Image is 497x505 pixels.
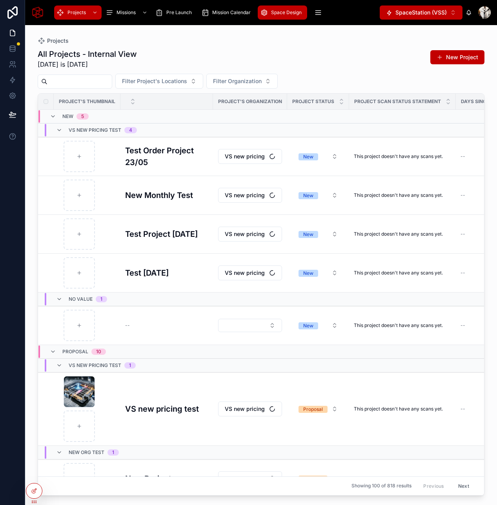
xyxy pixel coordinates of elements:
a: Select Button [218,226,282,242]
span: Pre Launch [166,9,192,16]
span: Space Design [271,9,302,16]
a: This project doesn't have any scans yet. [354,231,451,237]
button: Select Button [292,188,344,202]
a: Test [DATE] [125,267,208,279]
span: -- [461,476,465,482]
button: Select Button [292,472,344,486]
a: This project doesn't have any scans yet. [354,476,451,482]
button: Select Button [115,74,203,89]
span: Project Scan Status Statement [354,98,441,105]
div: 5 [81,113,84,120]
button: Select Button [218,401,282,416]
span: VS new pricing test [69,362,121,369]
div: Proposal [303,406,323,413]
span: -- [461,153,465,160]
span: VS new pricing test [225,269,266,277]
span: Project's Organization [218,98,282,105]
button: Next [453,480,475,492]
a: Select Button [292,227,344,242]
button: Select Button [218,265,282,280]
div: New [303,231,313,238]
h3: New Project [125,473,171,485]
a: Pre Launch [153,5,197,20]
span: VS new pricing test [225,153,266,160]
h1: All Projects - Internal View [38,49,137,60]
span: Missions [117,9,136,16]
span: Project's Thumbnail [59,98,115,105]
a: This project doesn't have any scans yet. [354,322,451,329]
span: This project doesn't have any scans yet. [354,231,443,237]
span: VS new pricing test [69,127,121,133]
a: Test Project [DATE] [125,228,208,240]
span: This project doesn't have any scans yet. [354,322,443,329]
a: Select Button [218,401,282,417]
span: This project doesn't have any scans yet. [354,153,443,160]
button: Select Button [292,402,344,416]
a: This project doesn't have any scans yet. [354,270,451,276]
span: Mission Calendar [212,9,251,16]
span: This project doesn't have any scans yet. [354,476,443,482]
span: No value [69,296,93,302]
a: Mission Calendar [199,5,256,20]
a: Projects [38,37,69,45]
button: Select Button [218,188,282,203]
a: Select Button [218,318,282,332]
div: New [303,270,313,277]
span: Filter Organization [213,77,262,85]
a: VS new pricing test [125,403,208,415]
span: -- [461,322,465,329]
span: SpaceStation (VSS) [395,9,447,16]
a: Select Button [292,401,344,416]
span: New Org test [69,449,104,456]
button: Select Button [292,149,344,163]
button: Select Button [380,5,462,20]
a: -- [125,322,208,329]
button: Select Button [206,74,278,89]
a: New Project [125,473,208,485]
button: Select Button [218,319,282,332]
span: -- [461,270,465,276]
a: Missions [103,5,151,20]
div: 10 [96,349,101,355]
span: New Org test [225,475,260,483]
div: 1 [129,362,131,369]
a: This project doesn't have any scans yet. [354,153,451,160]
span: -- [461,406,465,412]
span: -- [461,192,465,198]
button: Select Button [218,149,282,164]
a: This project doesn't have any scans yet. [354,192,451,198]
div: 4 [129,127,132,133]
a: Select Button [292,188,344,203]
span: Project Status [292,98,334,105]
span: VS new pricing test [225,191,266,199]
img: App logo [31,6,44,19]
button: Select Button [292,266,344,280]
a: New Monthly Test [125,189,208,201]
div: New [303,322,313,329]
button: Select Button [218,227,282,242]
a: Test Order Project 23/05 [125,145,208,168]
span: Proposal [62,349,88,355]
span: This project doesn't have any scans yet. [354,270,443,276]
h3: Test Project [DATE] [125,228,198,240]
div: New [303,192,313,199]
span: VS new pricing test [225,405,266,413]
h3: Test [DATE] [125,267,169,279]
div: 1 [100,296,102,302]
a: Space Design [258,5,307,20]
span: Filter Project's Locations [122,77,187,85]
span: Showing 100 of 818 results [351,483,411,489]
h3: New Monthly Test [125,189,193,201]
a: Select Button [218,471,282,487]
span: New [62,113,73,120]
div: scrollable content [50,4,380,21]
button: Select Button [292,318,344,332]
span: Projects [47,37,69,45]
h3: VS new pricing test [125,403,199,415]
a: Select Button [218,265,282,281]
a: Select Button [218,187,282,203]
span: -- [125,322,130,329]
span: This project doesn't have any scans yet. [354,192,443,198]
